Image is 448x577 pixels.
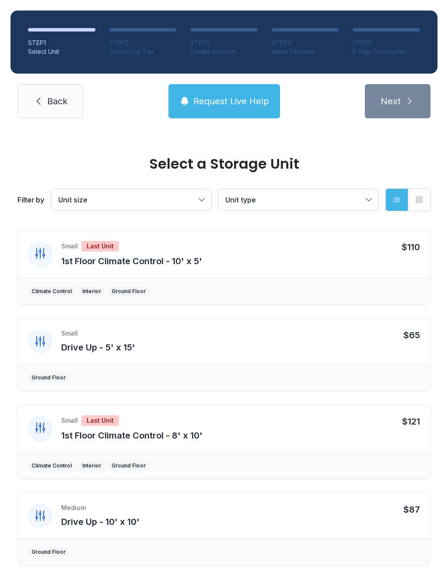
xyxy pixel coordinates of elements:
[61,329,78,338] div: Small
[61,503,86,512] div: Medium
[61,430,203,441] span: 1st Floor Climate Control - 8' x 10'
[31,549,66,556] div: Ground Floor
[61,342,135,353] span: Drive Up - 5' x 15'
[112,288,146,295] div: Ground Floor
[193,95,269,107] span: Request Live Help
[82,462,101,469] div: Interior
[190,39,258,47] div: STEP 3
[82,288,101,295] div: Interior
[61,517,140,527] span: Drive Up - 10' x 10'
[61,242,78,251] div: Small
[402,241,420,253] div: $110
[403,503,420,516] div: $87
[61,341,135,354] button: Drive Up - 5' x 15'
[61,255,202,267] button: 1st Floor Climate Control - 10' x 5'
[190,47,258,56] div: Create Account
[17,157,430,171] div: Select a Storage Unit
[31,462,72,469] div: Climate Control
[61,516,140,528] button: Drive Up - 10' x 10'
[353,47,420,56] div: E-Sign Documents
[112,462,146,469] div: Ground Floor
[109,39,177,47] div: STEP 2
[272,39,339,47] div: STEP 4
[353,39,420,47] div: STEP 5
[61,429,203,442] button: 1st Floor Climate Control - 8' x 10'
[225,195,256,204] span: Unit type
[51,189,211,210] button: Unit size
[61,256,202,266] span: 1st Floor Climate Control - 10' x 5'
[58,195,87,204] span: Unit size
[47,95,67,107] span: Back
[31,288,72,295] div: Climate Control
[28,39,95,47] div: STEP 1
[109,47,177,56] div: Select Unit Tier
[81,415,119,426] div: Last Unit
[81,241,119,251] div: Last Unit
[272,47,339,56] div: Make Payment
[218,189,378,210] button: Unit type
[28,47,95,56] div: Select Unit
[381,95,401,107] span: Next
[31,374,66,381] div: Ground Floor
[403,329,420,341] div: $65
[402,415,420,428] div: $121
[61,416,78,425] div: Small
[17,195,44,205] div: Filter by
